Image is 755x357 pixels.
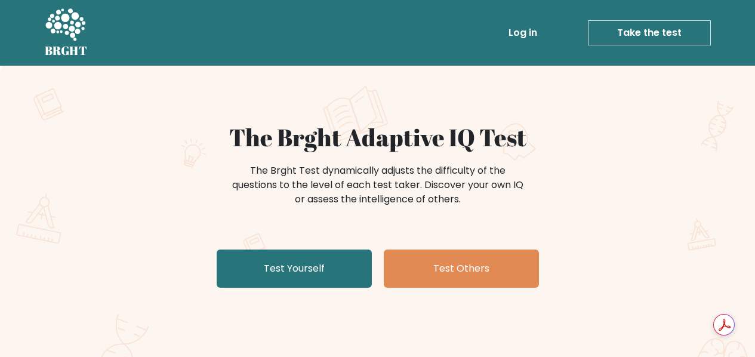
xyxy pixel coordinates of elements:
h5: BRGHT [45,44,88,58]
a: BRGHT [45,5,88,61]
h1: The Brght Adaptive IQ Test [87,123,669,152]
div: The Brght Test dynamically adjusts the difficulty of the questions to the level of each test take... [229,164,527,207]
a: Test Others [384,250,539,288]
a: Test Yourself [217,250,372,288]
a: Log in [504,21,542,45]
a: Take the test [588,20,711,45]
